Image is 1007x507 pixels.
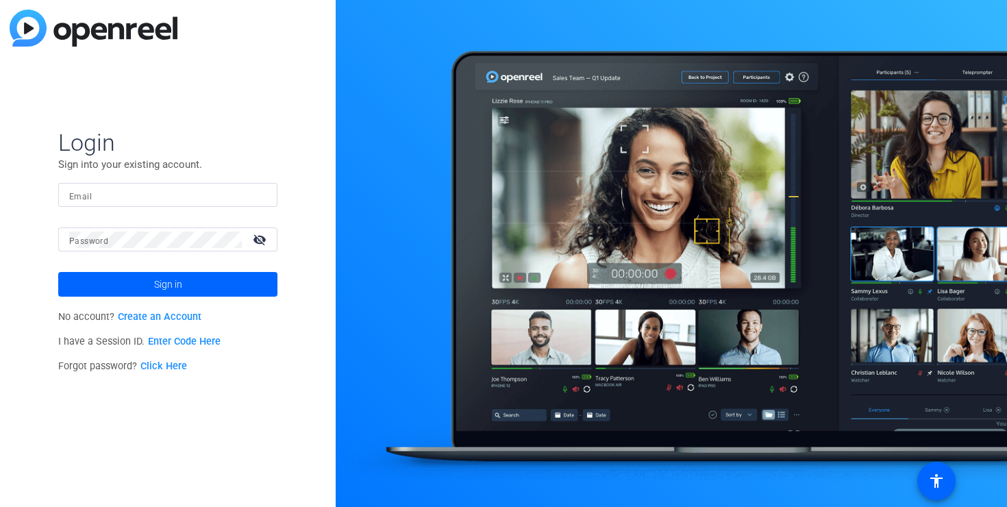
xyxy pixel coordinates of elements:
button: Sign in [58,272,277,297]
span: Forgot password? [58,360,187,372]
a: Enter Code Here [148,336,221,347]
a: Create an Account [118,311,201,323]
mat-icon: accessibility [928,473,945,489]
span: Login [58,128,277,157]
img: blue-gradient.svg [10,10,177,47]
span: No account? [58,311,201,323]
span: Sign in [154,267,182,301]
mat-label: Email [69,192,92,201]
mat-icon: visibility_off [245,230,277,249]
span: I have a Session ID. [58,336,221,347]
input: Enter Email Address [69,187,266,203]
mat-label: Password [69,236,108,246]
p: Sign into your existing account. [58,157,277,172]
a: Click Here [140,360,187,372]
